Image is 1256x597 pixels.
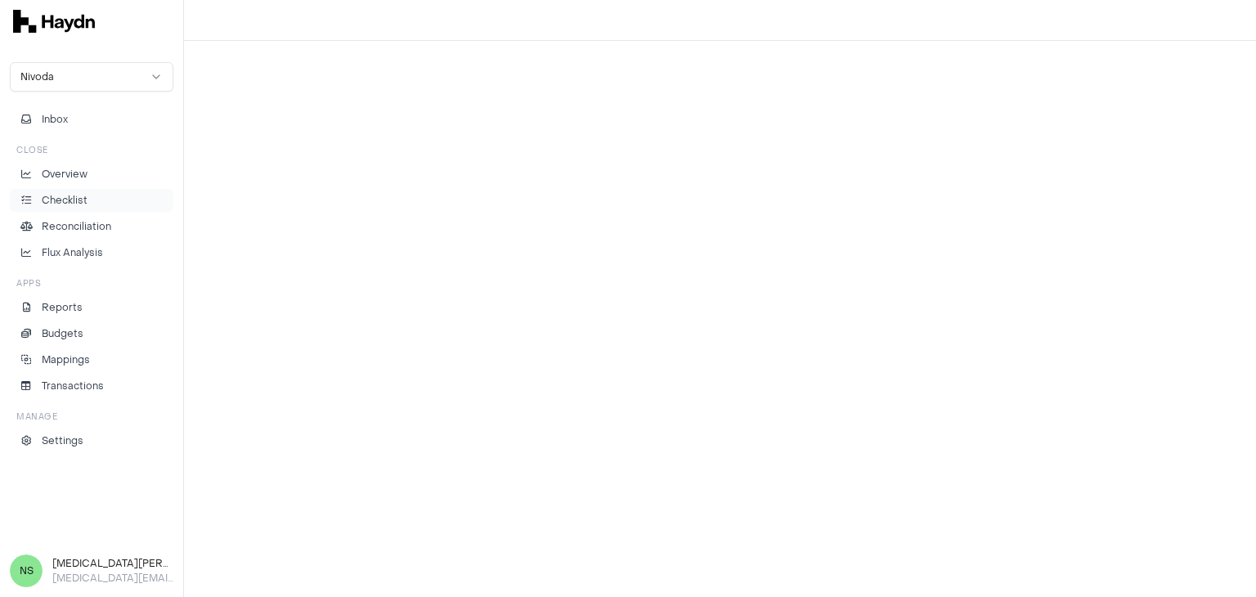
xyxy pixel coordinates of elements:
p: Budgets [42,326,83,341]
a: Transactions [10,375,173,397]
p: Reports [42,300,83,315]
h3: [MEDICAL_DATA][PERSON_NAME] [52,556,173,571]
a: Overview [10,163,173,186]
p: Mappings [42,352,90,367]
h3: Manage [16,411,57,423]
a: Checklist [10,189,173,212]
p: [MEDICAL_DATA][EMAIL_ADDRESS][DOMAIN_NAME] [52,571,173,586]
a: Flux Analysis [10,241,173,264]
p: Reconciliation [42,219,111,234]
p: Overview [42,167,87,182]
h3: Close [16,144,48,156]
p: Checklist [42,193,87,208]
span: Inbox [42,112,68,127]
p: Transactions [42,379,104,393]
a: Reconciliation [10,215,173,238]
p: Settings [42,433,83,448]
button: Inbox [10,108,173,131]
a: Settings [10,429,173,452]
a: Mappings [10,348,173,371]
img: svg+xml,%3c [13,10,95,33]
h3: Apps [16,277,41,290]
a: Budgets [10,322,173,345]
a: Reports [10,296,173,319]
span: NS [10,554,43,587]
p: Flux Analysis [42,245,103,260]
